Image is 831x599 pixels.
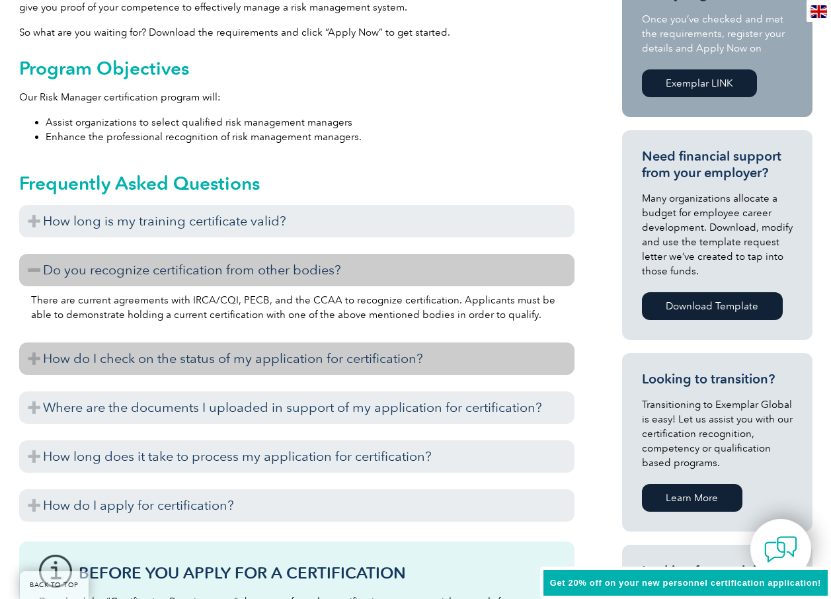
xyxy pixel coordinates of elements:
h3: Where are the documents I uploaded in support of my application for certification? [19,391,574,424]
h3: How long is my training certificate valid? [19,205,574,237]
a: Exemplar LINK [642,69,757,97]
h3: How long does it take to process my application for certification? [19,440,574,473]
h2: Frequently Asked Questions [19,173,574,194]
h3: How do I check on the status of my application for certification? [19,342,574,375]
a: Learn More [642,484,742,512]
a: BACK TO TOP [20,571,89,599]
h3: Do you recognize certification from other bodies? [19,254,574,286]
p: Many organizations allocate a budget for employee career development. Download, modify and use th... [642,191,793,278]
p: There are current agreements with IRCA/CQI, PECB, and the CCAA to recognize certification. Applic... [31,293,563,322]
p: So what are you waiting for? Download the requirements and click “Apply Now” to get started. [19,25,574,40]
p: Transitioning to Exemplar Global is easy! Let us assist you with our certification recognition, c... [642,397,793,470]
li: Assist organizations to select qualified risk management managers [46,115,574,130]
h3: Before You Apply For a Certification [79,565,555,581]
p: Our Risk Manager certification program will: [19,90,574,104]
h3: Looking for a training course? [642,563,793,596]
img: en [811,5,827,18]
a: Download Template [642,292,783,320]
h3: Looking to transition? [642,371,793,387]
img: contact-chat.png [764,533,797,566]
h2: Program Objectives [19,58,574,79]
p: Once you’ve checked and met the requirements, register your details and Apply Now on [642,12,793,56]
li: Enhance the professional recognition of risk management managers. [46,130,574,144]
span: Get 20% off on your new personnel certification application! [550,578,821,588]
h3: How do I apply for certification? [19,489,574,522]
h3: Need financial support from your employer? [642,148,793,181]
